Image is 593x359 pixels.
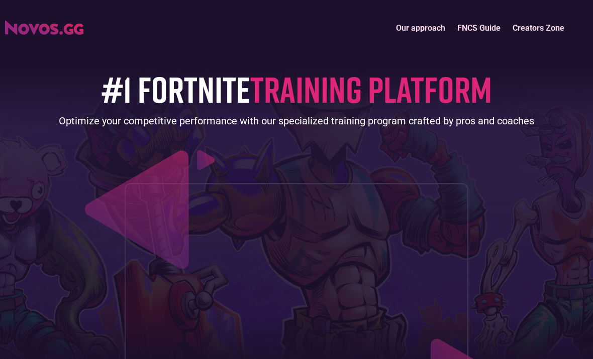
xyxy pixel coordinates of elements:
[451,17,507,39] a: FNCS Guide
[507,17,570,39] a: Creators Zone
[59,114,534,128] div: Optimize your competitive performance with our specialized training program crafted by pros and c...
[5,17,83,35] a: home
[102,69,492,109] h1: #1 FORTNITE
[250,67,492,111] span: TRAINING PLATFORM
[390,17,451,39] a: Our approach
